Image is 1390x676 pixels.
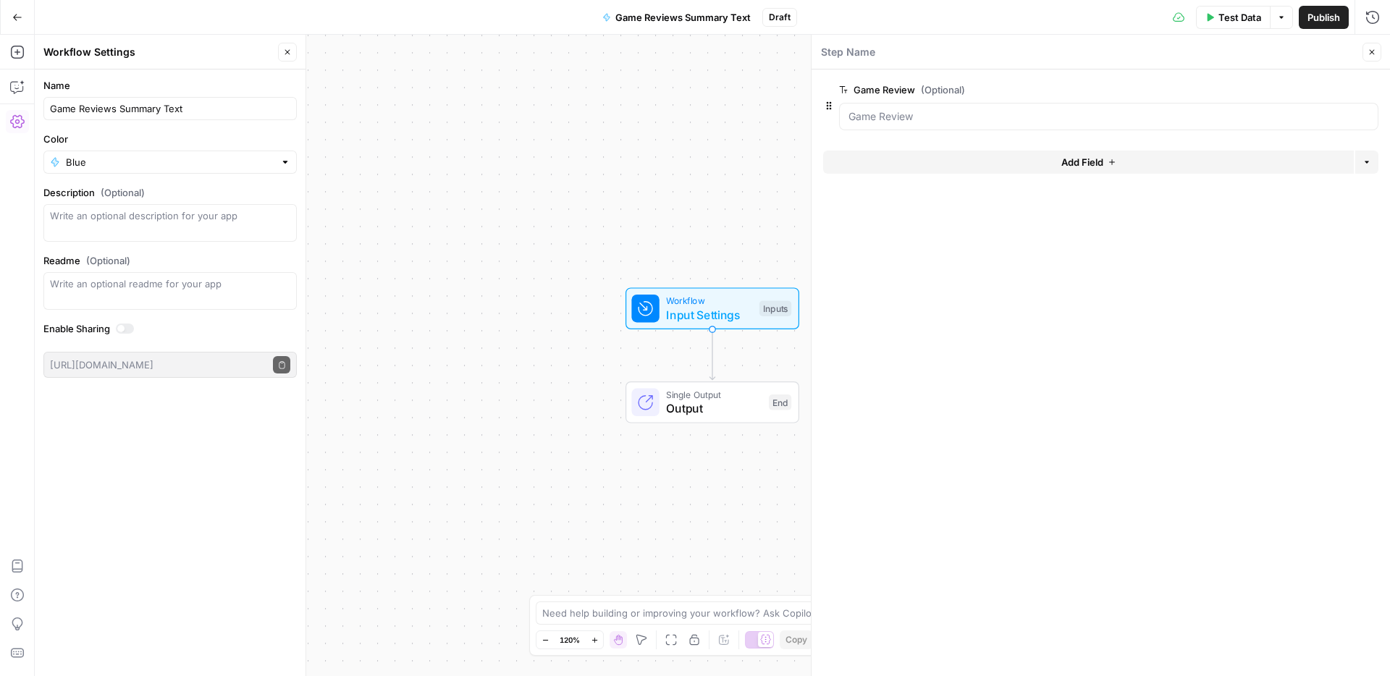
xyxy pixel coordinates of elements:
label: Name [43,78,297,93]
span: Publish [1307,10,1340,25]
span: Single Output [666,387,762,401]
button: Publish [1299,6,1349,29]
div: WorkflowInput SettingsInputs [578,287,847,329]
span: 120% [560,634,580,646]
span: Add Field [1061,155,1103,169]
label: Game Review [839,83,1297,97]
input: Game Review [848,109,1369,124]
label: Color [43,132,297,146]
g: Edge from start to end [709,329,715,380]
span: (Optional) [86,253,130,268]
span: Draft [769,11,791,24]
div: Workflow Settings [43,45,274,59]
button: Test Data [1196,6,1270,29]
span: Output [666,400,762,417]
span: (Optional) [101,185,145,200]
div: Inputs [759,300,791,316]
div: Single OutputOutputEnd [578,381,847,423]
span: Game Reviews Summary Text [615,10,751,25]
label: Description [43,185,297,200]
div: End [769,394,791,410]
span: Input Settings [666,306,752,324]
label: Enable Sharing [43,321,297,336]
button: Copy [780,630,813,649]
span: Workflow [666,294,752,308]
span: Test Data [1218,10,1261,25]
button: Add Field [823,151,1354,174]
input: Blue [66,155,274,169]
span: Copy [785,633,807,646]
span: (Optional) [921,83,965,97]
button: Game Reviews Summary Text [594,6,759,29]
label: Readme [43,253,297,268]
input: Untitled [50,101,290,116]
